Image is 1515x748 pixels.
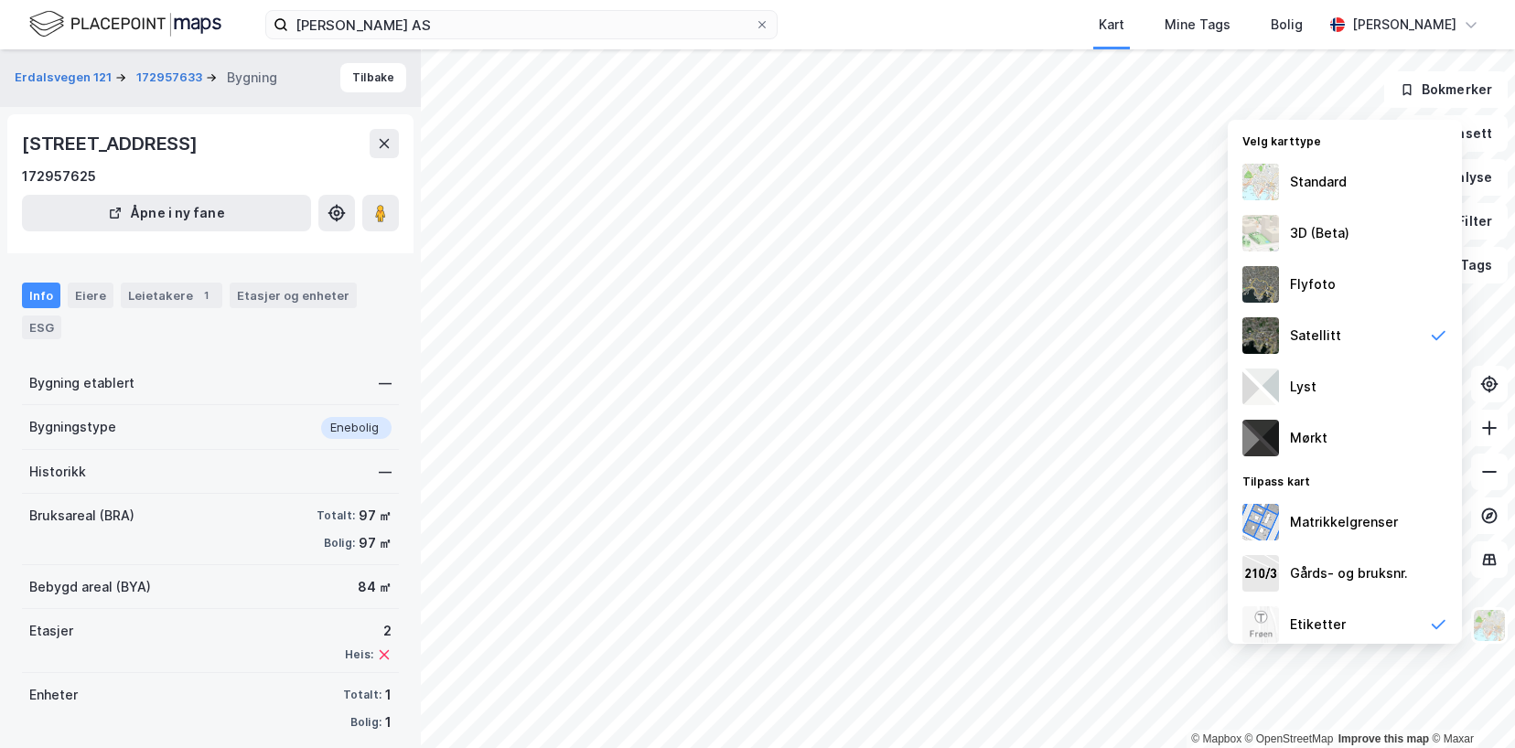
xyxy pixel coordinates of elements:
[29,416,116,438] div: Bygningstype
[359,505,392,527] div: 97 ㎡
[29,8,221,40] img: logo.f888ab2527a4732fd821a326f86c7f29.svg
[1242,606,1279,643] img: Z
[29,372,134,394] div: Bygning etablert
[385,711,392,733] div: 1
[1396,115,1508,152] button: Datasett
[22,283,60,308] div: Info
[29,620,73,642] div: Etasjer
[324,536,355,550] div: Bolig:
[1099,14,1124,36] div: Kart
[1384,71,1508,108] button: Bokmerker
[1228,123,1462,156] div: Velg karttype
[1242,420,1279,456] img: nCdM7BzjoCAAAAAElFTkSuQmCC
[1242,317,1279,354] img: 9k=
[1290,376,1316,398] div: Lyst
[1290,427,1327,449] div: Mørkt
[1165,14,1230,36] div: Mine Tags
[1420,203,1508,240] button: Filter
[1242,215,1279,251] img: Z
[29,684,78,706] div: Enheter
[1290,511,1398,533] div: Matrikkelgrenser
[22,315,61,339] div: ESG
[1290,222,1349,244] div: 3D (Beta)
[237,287,349,304] div: Etasjer og enheter
[379,461,392,483] div: —
[1290,325,1341,347] div: Satellitt
[22,129,201,158] div: [STREET_ADDRESS]
[358,576,392,598] div: 84 ㎡
[345,647,373,662] div: Heis:
[359,532,392,554] div: 97 ㎡
[1242,369,1279,405] img: luj3wr1y2y3+OchiMxRmMxRlscgabnMEmZ7DJGWxyBpucwSZnsMkZbHIGm5zBJmewyRlscgabnMEmZ7DJGWxyBpucwSZnsMkZ...
[22,195,311,231] button: Åpne i ny fane
[227,67,277,89] div: Bygning
[29,461,86,483] div: Historikk
[121,283,222,308] div: Leietakere
[1338,732,1429,745] a: Improve this map
[343,688,381,702] div: Totalt:
[1242,266,1279,303] img: Z
[1271,14,1303,36] div: Bolig
[1290,614,1346,636] div: Etiketter
[1245,732,1334,745] a: OpenStreetMap
[68,283,113,308] div: Eiere
[1290,562,1408,584] div: Gårds- og bruksnr.
[1424,660,1515,748] iframe: Chat Widget
[1472,608,1507,643] img: Z
[1242,555,1279,592] img: cadastreKeys.547ab17ec502f5a4ef2b.jpeg
[288,11,755,38] input: Søk på adresse, matrikkel, gårdeiere, leietakere eller personer
[1290,171,1347,193] div: Standard
[1228,464,1462,497] div: Tilpass kart
[317,508,355,523] div: Totalt:
[1290,273,1336,295] div: Flyfoto
[1242,164,1279,200] img: Z
[15,69,115,87] button: Erdalsvegen 121
[385,684,392,706] div: 1
[29,505,134,527] div: Bruksareal (BRA)
[1191,732,1241,745] a: Mapbox
[1352,14,1456,36] div: [PERSON_NAME]
[1423,247,1508,283] button: Tags
[1424,660,1515,748] div: Kontrollprogram for chat
[22,166,96,187] div: 172957625
[1242,504,1279,540] img: cadastreBorders.cfe08de4b5ddd52a10de.jpeg
[197,286,215,305] div: 1
[340,63,406,92] button: Tilbake
[379,372,392,394] div: —
[136,69,206,87] button: 172957633
[345,620,392,642] div: 2
[29,576,151,598] div: Bebygd areal (BYA)
[350,715,381,730] div: Bolig:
